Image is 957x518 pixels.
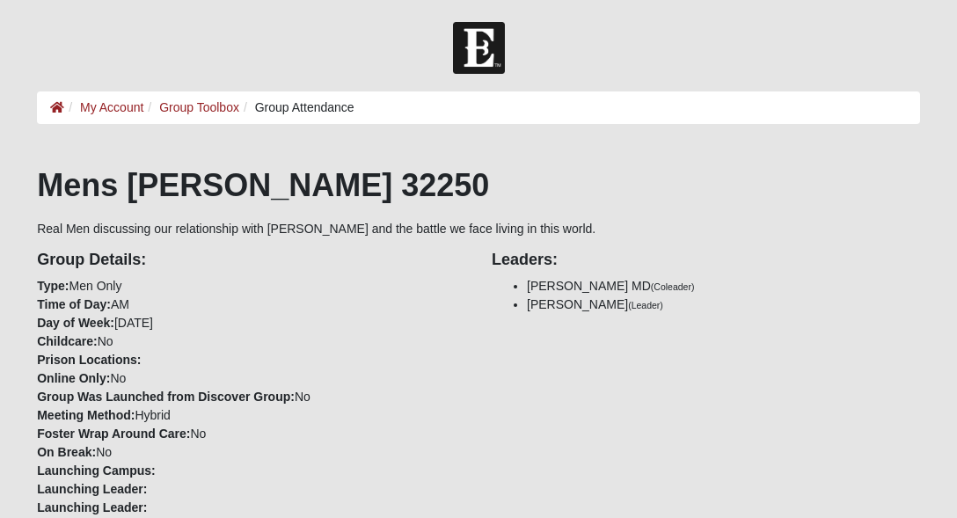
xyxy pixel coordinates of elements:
h4: Group Details: [37,251,465,270]
small: (Coleader) [651,281,695,292]
strong: Time of Day: [37,297,111,311]
a: My Account [80,100,143,114]
strong: Foster Wrap Around Care: [37,427,190,441]
h1: Mens [PERSON_NAME] 32250 [37,166,920,204]
strong: Prison Locations: [37,353,141,367]
strong: Day of Week: [37,316,114,330]
li: Group Attendance [239,98,354,117]
strong: Group Was Launched from Discover Group: [37,390,295,404]
small: (Leader) [628,300,663,310]
strong: Meeting Method: [37,408,135,422]
strong: Launching Campus: [37,463,156,478]
li: [PERSON_NAME] MD [527,277,920,295]
strong: Type: [37,279,69,293]
strong: Online Only: [37,371,110,385]
strong: Launching Leader: [37,482,147,496]
li: [PERSON_NAME] [527,295,920,314]
img: Church of Eleven22 Logo [453,22,505,74]
strong: On Break: [37,445,96,459]
strong: Childcare: [37,334,97,348]
a: Group Toolbox [159,100,239,114]
h4: Leaders: [492,251,920,270]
